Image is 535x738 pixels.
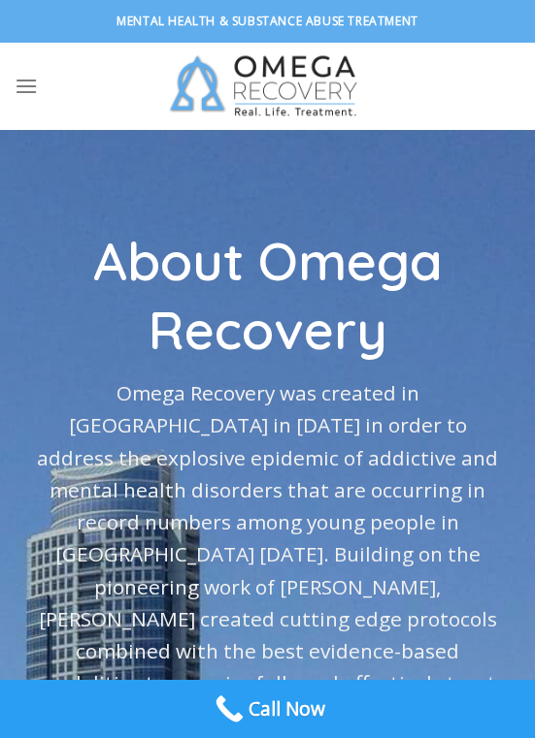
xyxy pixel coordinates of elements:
[158,43,377,130] img: Omega Recovery
[93,228,443,363] span: About Omega Recovery
[15,62,38,110] a: Menu
[117,13,418,29] strong: Mental Health & Substance Abuse Treatment
[249,694,325,724] span: Call Now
